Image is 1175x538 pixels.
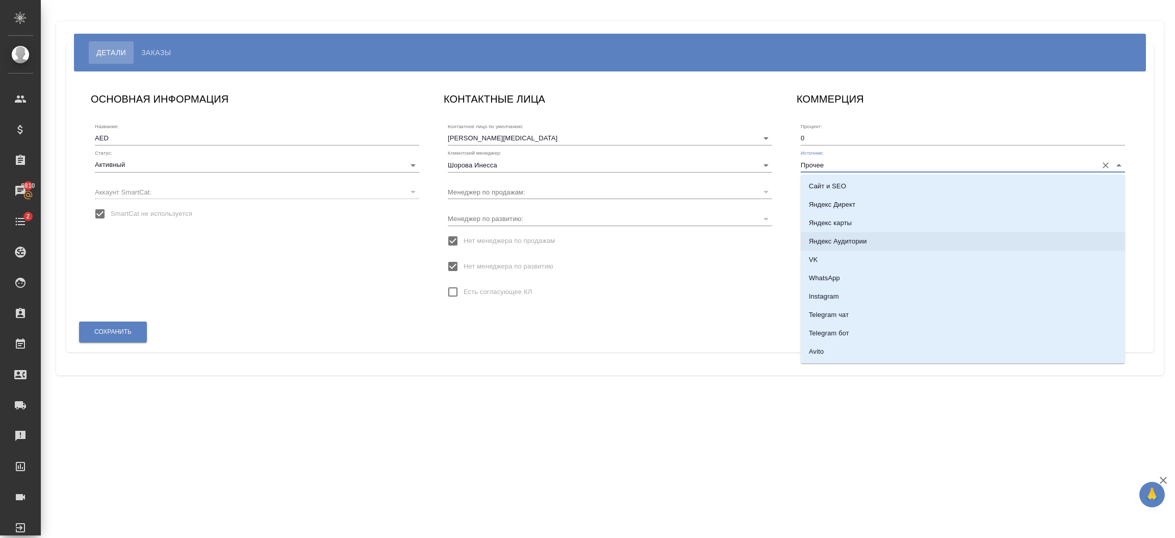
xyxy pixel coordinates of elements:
h6: КОНТАКТНЫЕ ЛИЦА [444,91,545,107]
button: Open [759,158,773,173]
span: Сохранить [94,328,132,336]
p: WhatsApp [809,273,840,283]
span: 2 [20,211,36,222]
p: Яндекс Аудитории [809,236,867,247]
label: Статус: [95,151,112,156]
button: Сохранить [79,322,147,343]
button: Open [759,131,773,145]
span: Есть согласующее КЛ [464,287,532,297]
span: Нет менеджера по развитию [464,261,553,272]
p: Яндекс Директ [809,200,855,210]
span: SmartCat не используется [111,209,192,219]
p: Сайт и SEO [809,181,846,191]
button: Close [1112,158,1126,173]
label: Клиентский менеджер: [448,151,501,156]
span: Нет менеджера по продажам [464,236,555,246]
h6: КОММЕРЦИЯ [797,91,864,107]
p: Instagram [809,291,839,302]
label: Название: [95,124,119,129]
button: 🙏 [1139,482,1165,507]
p: Яндекс карты [809,218,852,228]
button: Очистить [1099,158,1113,173]
p: Avito [809,347,824,357]
div: Активный [95,158,419,172]
p: Telegram чат [809,310,849,320]
label: Процент: [801,124,822,129]
span: 🙏 [1143,484,1161,505]
span: Детали [96,46,126,59]
span: 6810 [15,181,41,191]
p: VK [809,255,818,265]
label: Контактное лицо по умолчанию: [448,124,523,129]
a: 2 [3,209,38,234]
span: Заказы [141,46,171,59]
h6: ОСНОВНАЯ ИНФОРМАЦИЯ [91,91,228,107]
a: 6810 [3,178,38,204]
p: Telegram бот [809,328,849,338]
label: Источник: [801,151,824,156]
